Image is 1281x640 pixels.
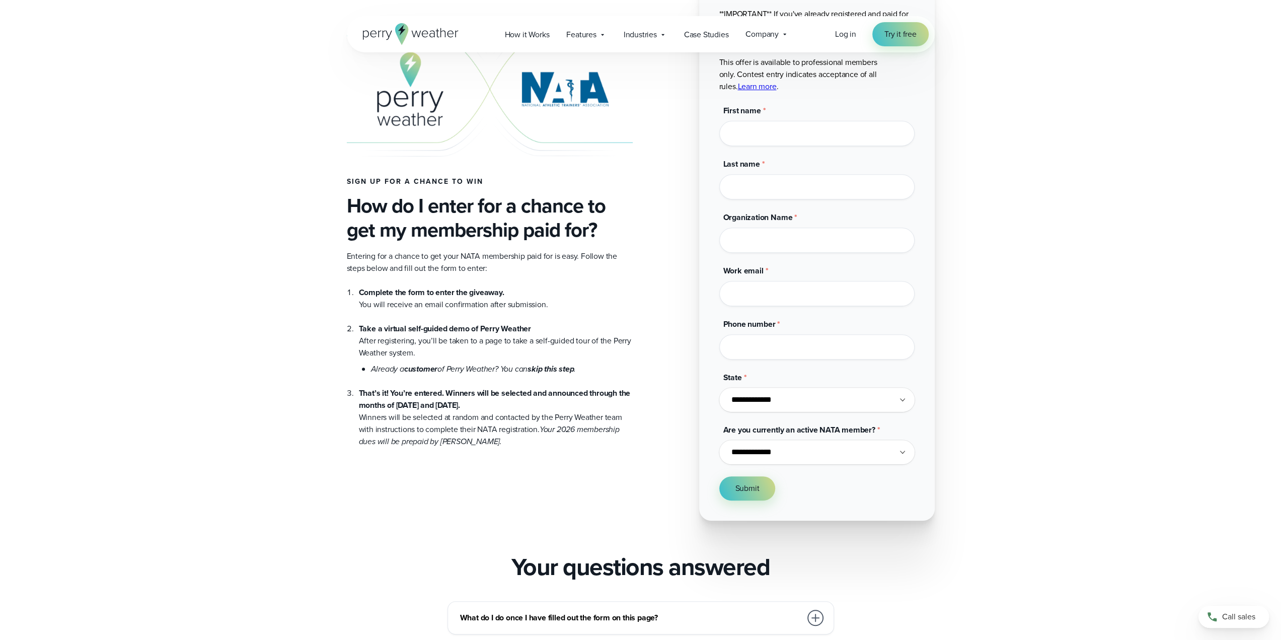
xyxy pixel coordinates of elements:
[884,28,917,40] span: Try it free
[460,612,801,624] h3: What do I do once I have filled out the form on this page?
[675,24,737,45] a: Case Studies
[872,22,929,46] a: Try it free
[723,424,875,436] span: Are you currently an active NATA member?
[528,363,574,375] strong: skip this step
[359,287,504,298] strong: Complete the form to enter the giveaway.
[347,194,633,242] h3: How do I enter for a chance to get my membership paid for?
[347,250,633,274] p: Entering for a chance to get your NATA membership paid for is easy. Follow the steps below and fi...
[359,387,631,411] strong: That’s it! You’re entered. Winners will be selected and announced through the months of [DATE] an...
[359,323,531,334] strong: Take a virtual self-guided demo of Perry Weather
[723,158,760,170] span: Last name
[347,178,633,186] h4: Sign up for a chance to win
[404,363,437,375] strong: customer
[745,28,779,40] span: Company
[737,81,776,92] a: Learn more
[371,363,576,375] em: Already a of Perry Weather? You can .
[723,265,764,276] span: Work email
[684,29,729,41] span: Case Studies
[505,29,550,41] span: How it Works
[723,372,742,383] span: State
[735,482,760,494] span: Submit
[719,476,776,501] button: Submit
[511,553,770,581] h2: Your questions answered
[359,375,633,448] li: Winners will be selected at random and contacted by the Perry Weather team with instructions to c...
[566,29,596,41] span: Features
[835,28,856,40] a: Log in
[723,318,776,330] span: Phone number
[624,29,657,41] span: Industries
[723,211,793,223] span: Organization Name
[1222,611,1255,623] span: Call sales
[496,24,558,45] a: How it Works
[359,423,620,447] em: Your 2026 membership dues will be prepaid by [PERSON_NAME].
[719,8,915,93] p: **IMPORTANT** If you've already registered and paid for your 2026 NATA membership, you're not eli...
[723,105,761,116] span: First name
[359,311,633,375] li: After registering, you’ll be taken to a page to take a self-guided tour of the Perry Weather system.
[359,287,633,311] li: You will receive an email confirmation after submission.
[1198,606,1269,628] a: Call sales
